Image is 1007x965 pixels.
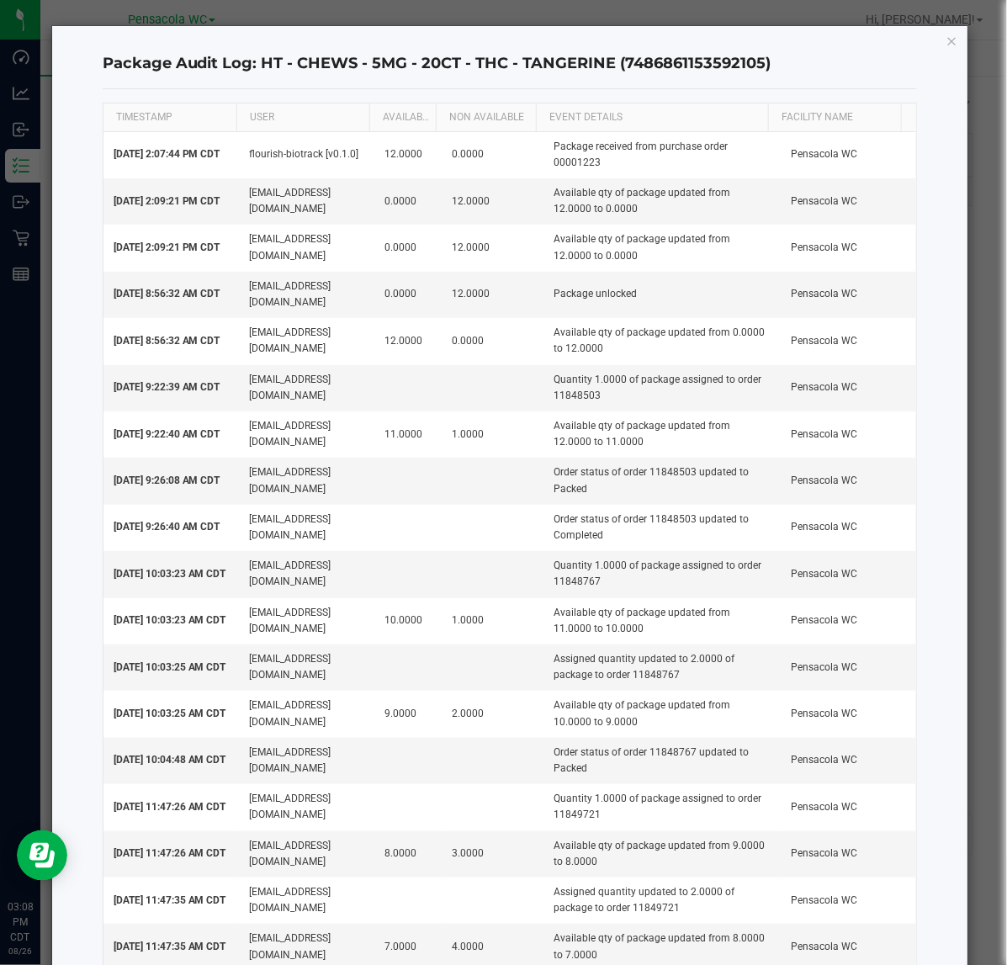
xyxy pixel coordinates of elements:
td: Pensacola WC [781,132,916,178]
td: 0.0000 [374,272,443,318]
td: [EMAIL_ADDRESS][DOMAIN_NAME] [239,878,374,924]
td: Available qty of package updated from 10.0000 to 9.0000 [543,691,781,737]
td: Available qty of package updated from 11.0000 to 10.0000 [543,598,781,644]
td: Available qty of package updated from 12.0000 to 11.0000 [543,411,781,458]
span: [DATE] 9:26:08 AM CDT [114,475,220,486]
span: [DATE] 2:09:21 PM CDT [114,195,220,207]
td: Pensacola WC [781,272,916,318]
td: 12.0000 [442,225,543,271]
td: 0.0000 [442,132,543,178]
td: 12.0000 [374,132,443,178]
td: [EMAIL_ADDRESS][DOMAIN_NAME] [239,411,374,458]
td: 12.0000 [442,178,543,225]
span: [DATE] 11:47:35 AM CDT [114,941,226,952]
td: Assigned quantity updated to 2.0000 of package to order 11849721 [543,878,781,924]
span: [DATE] 11:47:35 AM CDT [114,894,226,906]
td: Pensacola WC [781,225,916,271]
span: [DATE] 9:22:39 AM CDT [114,381,220,393]
span: [DATE] 2:09:21 PM CDT [114,241,220,253]
td: 12.0000 [442,272,543,318]
th: NON AVAILABLE [436,103,536,132]
td: 11.0000 [374,411,443,458]
td: Available qty of package updated from 12.0000 to 0.0000 [543,178,781,225]
th: Facility Name [768,103,901,132]
td: Quantity 1.0000 of package assigned to order 11848767 [543,551,781,597]
td: 2.0000 [442,691,543,737]
td: Pensacola WC [781,318,916,364]
td: Order status of order 11848503 updated to Packed [543,458,781,504]
span: [DATE] 10:03:23 AM CDT [114,568,226,580]
td: [EMAIL_ADDRESS][DOMAIN_NAME] [239,178,374,225]
td: Pensacola WC [781,365,916,411]
td: Available qty of package updated from 0.0000 to 12.0000 [543,318,781,364]
td: 12.0000 [374,318,443,364]
td: Pensacola WC [781,505,916,551]
td: Available qty of package updated from 9.0000 to 8.0000 [543,831,781,878]
td: [EMAIL_ADDRESS][DOMAIN_NAME] [239,225,374,271]
td: 10.0000 [374,598,443,644]
span: [DATE] 8:56:32 AM CDT [114,288,220,300]
h4: Package Audit Log: HT - CHEWS - 5MG - 20CT - THC - TANGERINE (7486861153592105) [103,53,918,75]
td: Assigned quantity updated to 2.0000 of package to order 11848767 [543,644,781,691]
td: [EMAIL_ADDRESS][DOMAIN_NAME] [239,458,374,504]
td: Pensacola WC [781,458,916,504]
td: [EMAIL_ADDRESS][DOMAIN_NAME] [239,318,374,364]
td: [EMAIL_ADDRESS][DOMAIN_NAME] [239,691,374,737]
th: TIMESTAMP [103,103,236,132]
iframe: Resource center [17,830,67,881]
td: 0.0000 [374,225,443,271]
td: 0.0000 [442,318,543,364]
span: [DATE] 2:07:44 PM CDT [114,148,220,160]
td: [EMAIL_ADDRESS][DOMAIN_NAME] [239,505,374,551]
td: 8.0000 [374,831,443,878]
td: Order status of order 11848767 updated to Packed [543,738,781,784]
span: [DATE] 9:26:40 AM CDT [114,521,220,533]
span: [DATE] 10:03:23 AM CDT [114,614,226,626]
td: 3.0000 [442,831,543,878]
td: [EMAIL_ADDRESS][DOMAIN_NAME] [239,644,374,691]
td: 1.0000 [442,598,543,644]
span: [DATE] 9:22:40 AM CDT [114,428,220,440]
td: [EMAIL_ADDRESS][DOMAIN_NAME] [239,784,374,830]
td: Pensacola WC [781,598,916,644]
td: 0.0000 [374,178,443,225]
td: [EMAIL_ADDRESS][DOMAIN_NAME] [239,738,374,784]
td: Pensacola WC [781,411,916,458]
td: Pensacola WC [781,784,916,830]
td: Pensacola WC [781,738,916,784]
td: flourish-biotrack [v0.1.0] [239,132,374,178]
td: Pensacola WC [781,831,916,878]
span: [DATE] 10:03:25 AM CDT [114,708,226,719]
td: Order status of order 11848503 updated to Completed [543,505,781,551]
td: Quantity 1.0000 of package assigned to order 11848503 [543,365,781,411]
th: USER [236,103,369,132]
td: Package unlocked [543,272,781,318]
td: Pensacola WC [781,551,916,597]
td: Pensacola WC [781,691,916,737]
td: Quantity 1.0000 of package assigned to order 11849721 [543,784,781,830]
td: Package received from purchase order 00001223 [543,132,781,178]
td: Available qty of package updated from 12.0000 to 0.0000 [543,225,781,271]
td: [EMAIL_ADDRESS][DOMAIN_NAME] [239,272,374,318]
td: Pensacola WC [781,878,916,924]
td: Pensacola WC [781,644,916,691]
span: [DATE] 11:47:26 AM CDT [114,847,226,859]
span: [DATE] 11:47:26 AM CDT [114,801,226,813]
span: [DATE] 10:04:48 AM CDT [114,754,226,766]
td: [EMAIL_ADDRESS][DOMAIN_NAME] [239,365,374,411]
span: [DATE] 8:56:32 AM CDT [114,335,220,347]
td: Pensacola WC [781,178,916,225]
th: AVAILABLE [369,103,436,132]
span: [DATE] 10:03:25 AM CDT [114,661,226,673]
td: [EMAIL_ADDRESS][DOMAIN_NAME] [239,598,374,644]
th: EVENT DETAILS [536,103,769,132]
td: 9.0000 [374,691,443,737]
td: [EMAIL_ADDRESS][DOMAIN_NAME] [239,831,374,878]
td: [EMAIL_ADDRESS][DOMAIN_NAME] [239,551,374,597]
td: 1.0000 [442,411,543,458]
